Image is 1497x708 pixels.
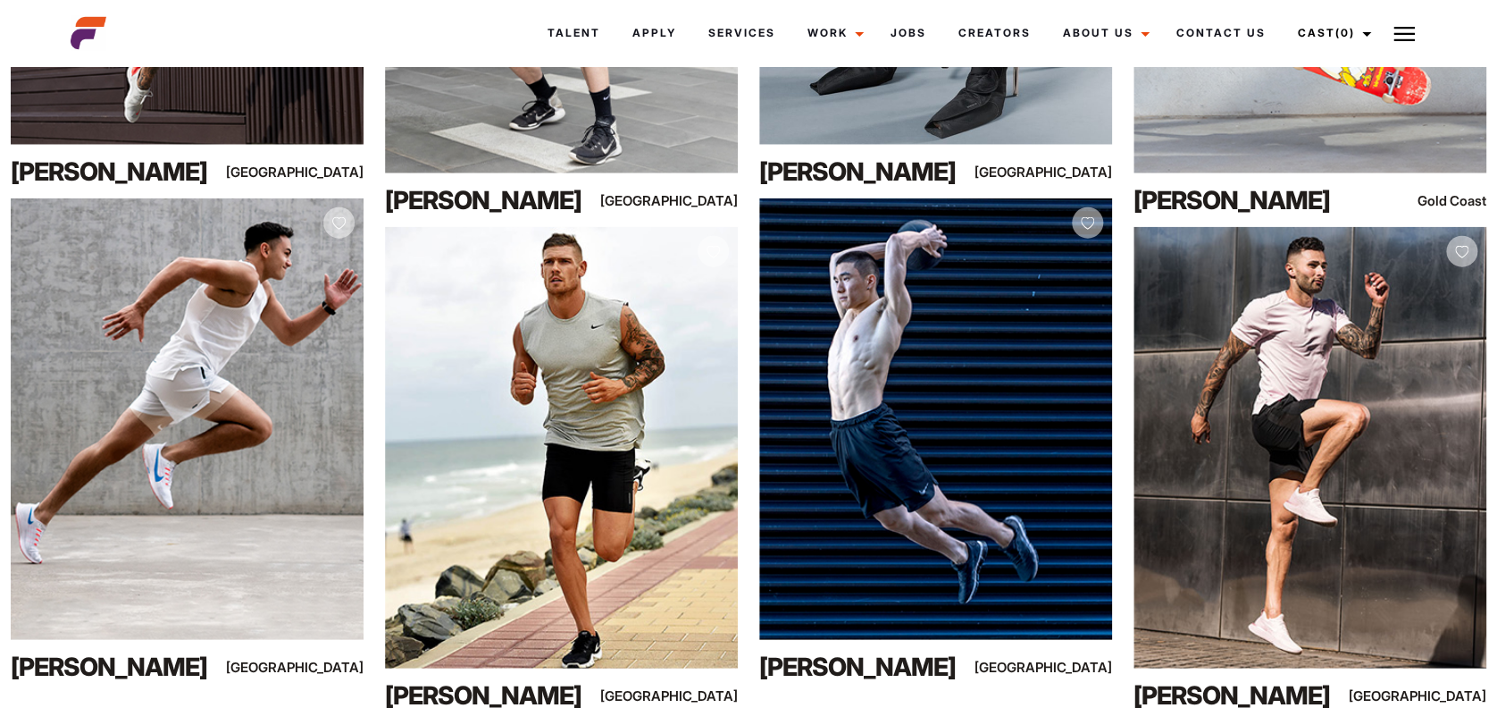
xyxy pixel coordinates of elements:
img: cropped-aefm-brand-fav-22-square.png [71,15,106,51]
a: Contact Us [1160,9,1282,57]
div: [PERSON_NAME] [759,154,971,190]
div: [GEOGRAPHIC_DATA] [1007,656,1113,678]
a: Jobs [874,9,942,57]
div: [GEOGRAPHIC_DATA] [1007,161,1113,183]
div: [PERSON_NAME] [11,154,222,190]
span: (0) [1335,26,1355,39]
a: Talent [531,9,616,57]
img: Burger icon [1393,23,1415,45]
div: [PERSON_NAME] [759,649,971,685]
a: About Us [1047,9,1160,57]
div: [PERSON_NAME] [11,649,222,685]
a: Apply [616,9,692,57]
div: [GEOGRAPHIC_DATA] [632,190,739,212]
div: [GEOGRAPHIC_DATA] [632,685,739,707]
div: [GEOGRAPHIC_DATA] [258,161,364,183]
a: Cast(0) [1282,9,1382,57]
a: Creators [942,9,1047,57]
a: Work [791,9,874,57]
div: [PERSON_NAME] [385,182,597,218]
div: [GEOGRAPHIC_DATA] [1381,685,1487,707]
div: [PERSON_NAME] [1133,182,1345,218]
a: Services [692,9,791,57]
div: Gold Coast [1381,190,1487,212]
div: [GEOGRAPHIC_DATA] [258,656,364,678]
